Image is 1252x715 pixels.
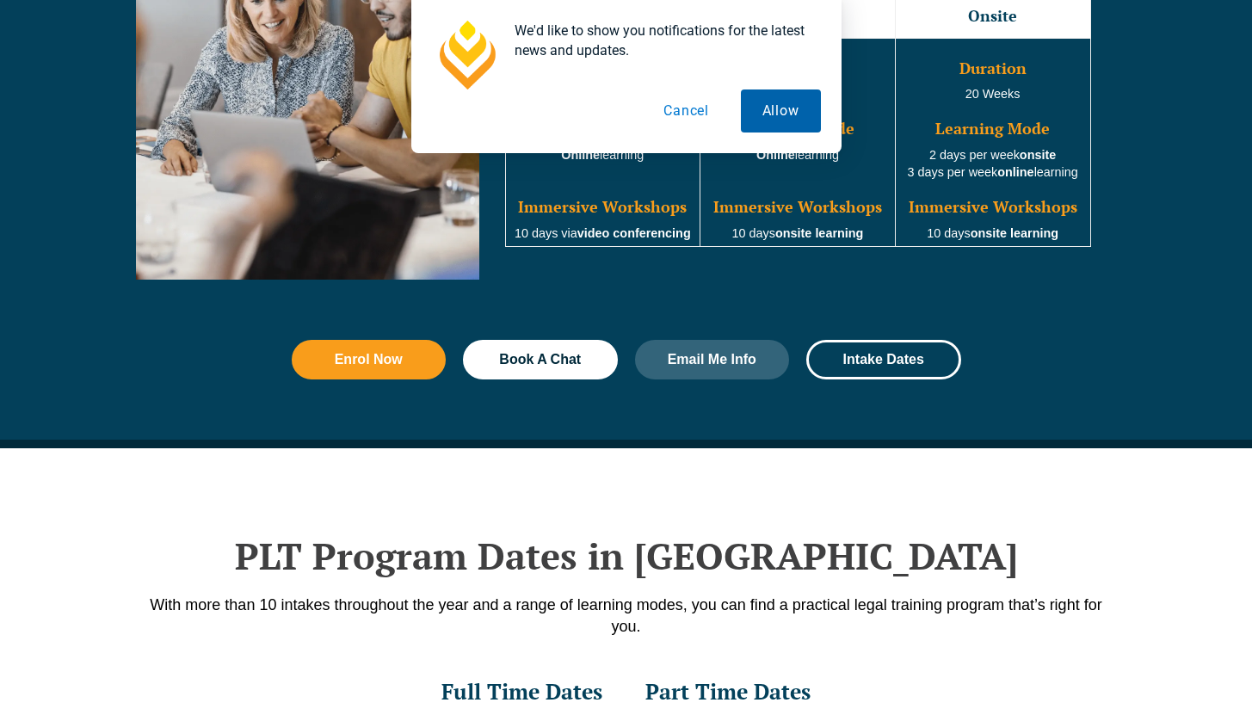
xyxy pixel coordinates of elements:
[335,353,403,367] span: Enrol Now
[561,148,600,162] strong: Online
[136,534,1117,577] h2: PLT Program Dates in [GEOGRAPHIC_DATA]
[756,148,795,162] strong: Online
[775,226,863,240] strong: onsite learning
[508,199,699,216] h3: Immersive Workshops
[463,340,618,379] a: Book A Chat
[136,595,1117,638] p: With more than 10 intakes throughout the year and a range of learning modes, you can find a pract...
[499,353,581,367] span: Book A Chat
[432,21,501,89] img: notification icon
[1020,148,1056,162] strong: onsite
[668,353,756,367] span: Email Me Info
[292,340,447,379] a: Enrol Now
[843,353,924,367] span: Intake Dates
[577,226,691,240] strong: video conferencing
[501,21,821,60] div: We'd like to show you notifications for the latest news and updates.
[897,199,1089,216] h3: Immersive Workshops
[642,89,731,133] button: Cancel
[806,340,961,379] a: Intake Dates
[741,89,821,133] button: Allow
[971,226,1058,240] strong: onsite learning
[702,199,893,216] h3: Immersive Workshops
[635,340,790,379] a: Email Me Info
[997,165,1033,179] strong: online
